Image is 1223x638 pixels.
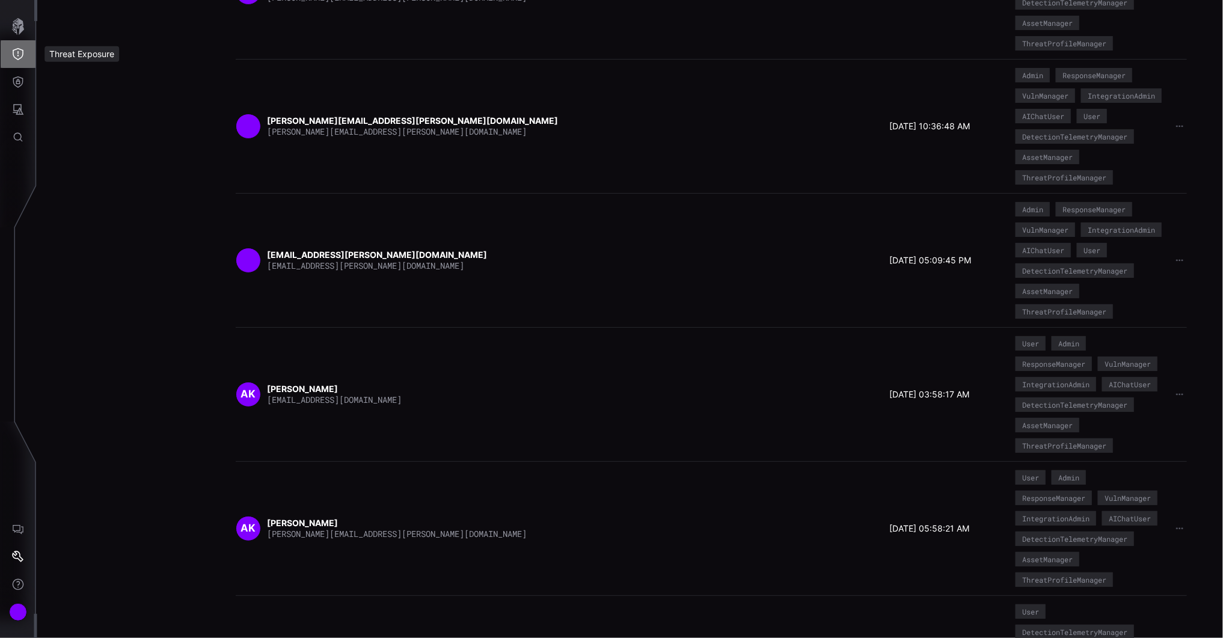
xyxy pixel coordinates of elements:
span: [EMAIL_ADDRESS][PERSON_NAME][DOMAIN_NAME] [267,260,464,271]
span: AK [241,388,256,401]
div: IntegrationAdmin [1088,226,1155,233]
div: DetectionTelemetryManager [1022,535,1127,542]
div: Admin [1058,340,1079,347]
div: AIChatUser [1109,381,1151,388]
div: Admin [1058,474,1079,481]
div: AssetManager [1022,287,1073,295]
div: Threat Exposure [44,46,119,62]
span: [EMAIL_ADDRESS][DOMAIN_NAME] [267,394,402,405]
div: ThreatProfileManager [1022,576,1106,583]
div: AssetManager [1022,556,1073,563]
div: User [1022,608,1039,615]
div: AIChatUser [1022,112,1064,120]
div: VulnManager [1022,226,1068,233]
div: DetectionTelemetryManager [1022,628,1127,636]
div: ThreatProfileManager [1022,442,1106,449]
div: User [1022,340,1039,347]
div: AssetManager [1022,19,1073,26]
div: ThreatProfileManager [1022,308,1106,315]
div: IntegrationAdmin [1022,515,1090,522]
strong: [PERSON_NAME] [267,384,340,394]
time: [DATE] 03:58:17 AM [889,389,969,400]
div: ResponseManager [1022,360,1085,367]
div: VulnManager [1105,360,1151,367]
span: AK [241,522,256,535]
div: IntegrationAdmin [1022,381,1090,388]
div: User [1022,474,1039,481]
time: [DATE] 05:09:45 PM [889,255,971,266]
div: User [1084,112,1100,120]
div: VulnManager [1105,494,1151,502]
div: AssetManager [1022,153,1073,161]
div: ThreatProfileManager [1022,174,1106,181]
time: [DATE] 05:58:21 AM [889,523,969,534]
time: [DATE] 10:36:48 AM [889,121,970,132]
span: [PERSON_NAME][EMAIL_ADDRESS][PERSON_NAME][DOMAIN_NAME] [267,126,527,137]
span: [PERSON_NAME][EMAIL_ADDRESS][PERSON_NAME][DOMAIN_NAME] [267,528,527,539]
div: ResponseManager [1022,494,1085,502]
div: ResponseManager [1062,72,1126,79]
div: AIChatUser [1109,515,1151,522]
div: AIChatUser [1022,247,1064,254]
div: DetectionTelemetryManager [1022,267,1127,274]
div: IntegrationAdmin [1088,92,1155,99]
div: User [1084,247,1100,254]
div: ResponseManager [1062,206,1126,213]
div: DetectionTelemetryManager [1022,401,1127,408]
div: DetectionTelemetryManager [1022,133,1127,140]
div: ThreatProfileManager [1022,40,1106,47]
div: VulnManager [1022,92,1068,99]
div: Admin [1022,72,1043,79]
strong: [EMAIL_ADDRESS][PERSON_NAME][DOMAIN_NAME] [267,250,489,260]
strong: [PERSON_NAME][EMAIL_ADDRESS][PERSON_NAME][DOMAIN_NAME] [267,115,560,126]
div: Admin [1022,206,1043,213]
strong: [PERSON_NAME] [267,518,340,528]
div: AssetManager [1022,422,1073,429]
